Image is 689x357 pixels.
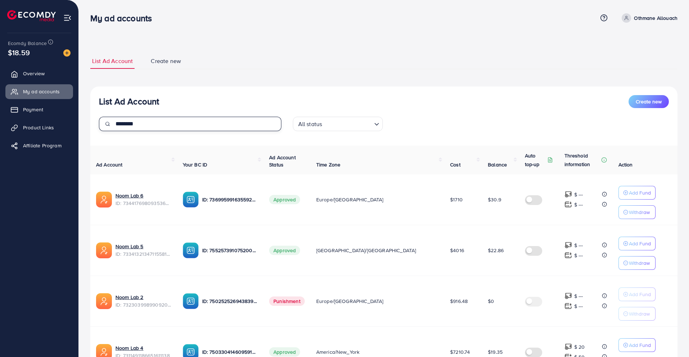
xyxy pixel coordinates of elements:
[634,14,677,22] p: Othmane Allouach
[574,200,583,209] p: $ ---
[8,40,47,47] span: Ecomdy Balance
[115,243,144,250] a: Noom Lab 5
[574,343,585,351] p: $ 20
[618,287,656,301] button: Add Fund
[23,142,62,149] span: Affiliate Program
[115,192,171,207] div: <span class='underline'>Noom Lab 6</span></br>7344176980935360513
[450,348,470,356] span: $7210.74
[183,192,199,207] img: ic-ba-acc.ded83a64.svg
[316,196,384,203] span: Europe/[GEOGRAPHIC_DATA]
[629,208,650,217] p: Withdraw
[96,161,123,168] span: Ad Account
[293,117,383,131] div: Search for option
[316,247,416,254] span: [GEOGRAPHIC_DATA]/[GEOGRAPHIC_DATA]
[8,47,30,58] span: $18.59
[450,161,461,168] span: Cost
[316,161,340,168] span: Time Zone
[450,247,464,254] span: $4016
[202,195,258,204] p: ID: 7369959916355928081
[618,307,656,321] button: Withdraw
[629,259,650,267] p: Withdraw
[269,246,300,255] span: Approved
[269,154,296,168] span: Ad Account Status
[92,57,133,65] span: List Ad Account
[574,241,583,250] p: $ ---
[115,344,144,352] a: Noom Lab 4
[151,57,181,65] span: Create new
[574,302,583,311] p: $ ---
[618,186,656,200] button: Add Fund
[183,161,208,168] span: Your BC ID
[96,192,112,207] img: ic-ads-acc.e4c84228.svg
[618,161,633,168] span: Action
[450,298,468,305] span: $916.48
[7,10,56,21] img: logo
[565,302,572,310] img: top-up amount
[618,237,656,250] button: Add Fund
[565,191,572,198] img: top-up amount
[636,98,662,105] span: Create new
[23,106,43,113] span: Payment
[63,14,72,22] img: menu
[115,250,171,258] span: ID: 7334132134711558146
[629,188,651,197] p: Add Fund
[23,70,45,77] span: Overview
[324,117,371,129] input: Search for option
[63,49,71,57] img: image
[565,241,572,249] img: top-up amount
[5,138,73,153] a: Affiliate Program
[96,242,112,258] img: ic-ads-acc.e4c84228.svg
[115,192,144,199] a: Noom Lab 6
[183,293,199,309] img: ic-ba-acc.ded83a64.svg
[618,205,656,219] button: Withdraw
[618,256,656,270] button: Withdraw
[574,251,583,260] p: $ ---
[316,348,360,356] span: America/New_York
[5,66,73,81] a: Overview
[297,119,324,129] span: All status
[629,95,669,108] button: Create new
[574,292,583,300] p: $ ---
[202,246,258,255] p: ID: 7552573910752002064
[115,200,171,207] span: ID: 7344176980935360513
[269,296,305,306] span: Punishment
[202,348,258,356] p: ID: 7503304146095915016
[450,196,463,203] span: $1710
[202,297,258,305] p: ID: 7502525269438398465
[565,151,600,169] p: Threshold information
[488,348,503,356] span: $19.35
[90,13,158,23] h3: My ad accounts
[488,196,501,203] span: $30.9
[619,13,677,23] a: Othmane Allouach
[23,88,60,95] span: My ad accounts
[658,325,684,352] iframe: Chat
[269,347,300,357] span: Approved
[565,251,572,259] img: top-up amount
[183,242,199,258] img: ic-ba-acc.ded83a64.svg
[488,298,494,305] span: $0
[115,243,171,258] div: <span class='underline'>Noom Lab 5</span></br>7334132134711558146
[269,195,300,204] span: Approved
[5,102,73,117] a: Payment
[23,124,54,131] span: Product Links
[525,151,546,169] p: Auto top-up
[488,247,504,254] span: $22.86
[565,292,572,300] img: top-up amount
[5,120,73,135] a: Product Links
[629,290,651,299] p: Add Fund
[5,84,73,99] a: My ad accounts
[115,294,144,301] a: Noom Lab 2
[316,298,384,305] span: Europe/[GEOGRAPHIC_DATA]
[629,239,651,248] p: Add Fund
[99,96,159,107] h3: List Ad Account
[618,338,656,352] button: Add Fund
[629,341,651,349] p: Add Fund
[565,343,572,351] img: top-up amount
[629,309,650,318] p: Withdraw
[96,293,112,309] img: ic-ads-acc.e4c84228.svg
[115,294,171,308] div: <span class='underline'>Noom Lab 2</span></br>7323039989909209089
[565,201,572,208] img: top-up amount
[115,301,171,308] span: ID: 7323039989909209089
[488,161,507,168] span: Balance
